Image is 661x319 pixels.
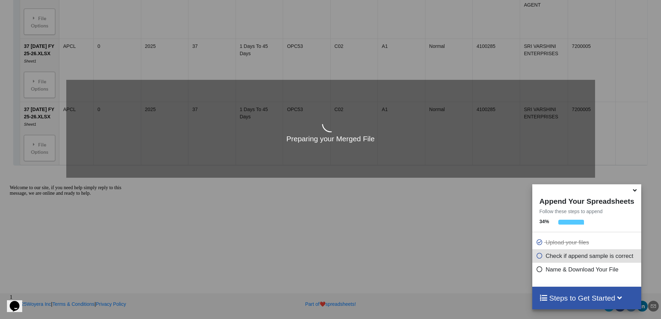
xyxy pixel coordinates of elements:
h4: Preparing your Merged File [66,134,595,143]
b: 34 % [539,219,549,224]
h4: Steps to Get Started [539,294,634,302]
iframe: chat widget [7,291,29,312]
h4: Append Your Spreadsheets [532,195,641,205]
div: Welcome to our site, if you need help simply reply to this message, we are online and ready to help. [3,3,128,14]
p: Follow these steps to append [532,208,641,215]
p: Name & Download Your File [536,265,639,274]
iframe: chat widget [7,182,132,288]
p: Check if append sample is correct [536,252,639,260]
p: Upload your files [536,238,639,247]
span: Welcome to our site, if you need help simply reply to this message, we are online and ready to help. [3,3,115,14]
